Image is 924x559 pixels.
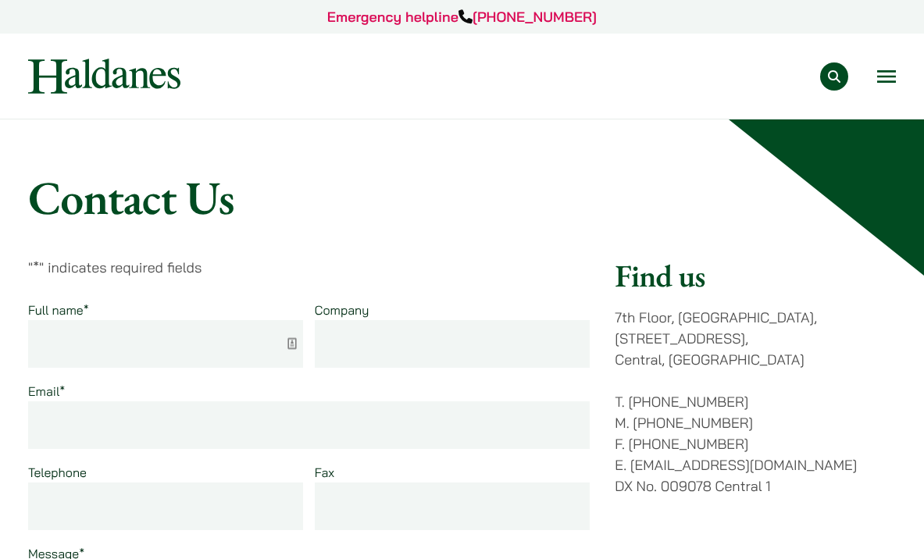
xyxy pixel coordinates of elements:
[820,62,848,91] button: Search
[615,391,896,497] p: T. [PHONE_NUMBER] M. [PHONE_NUMBER] F. [PHONE_NUMBER] E. [EMAIL_ADDRESS][DOMAIN_NAME] DX No. 0090...
[877,70,896,83] button: Open menu
[615,307,896,370] p: 7th Floor, [GEOGRAPHIC_DATA], [STREET_ADDRESS], Central, [GEOGRAPHIC_DATA]
[315,302,369,318] label: Company
[327,8,597,26] a: Emergency helpline[PHONE_NUMBER]
[28,302,89,318] label: Full name
[28,59,180,94] img: Logo of Haldanes
[28,465,87,480] label: Telephone
[28,169,896,226] h1: Contact Us
[315,465,334,480] label: Fax
[28,383,65,399] label: Email
[28,257,590,278] p: " " indicates required fields
[615,257,896,294] h2: Find us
